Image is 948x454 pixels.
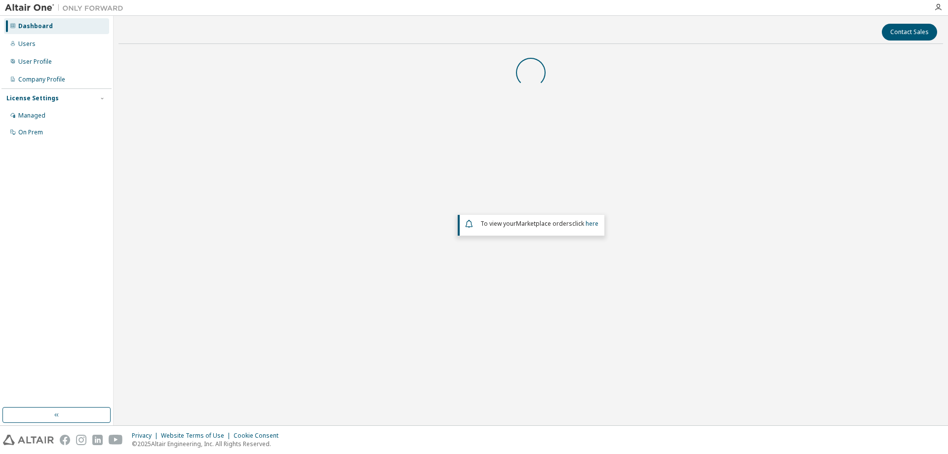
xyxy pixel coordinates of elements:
[109,435,123,445] img: youtube.svg
[18,58,52,66] div: User Profile
[60,435,70,445] img: facebook.svg
[92,435,103,445] img: linkedin.svg
[161,432,234,440] div: Website Terms of Use
[76,435,86,445] img: instagram.svg
[480,219,598,228] span: To view your click
[132,432,161,440] div: Privacy
[234,432,284,440] div: Cookie Consent
[516,219,572,228] em: Marketplace orders
[882,24,937,41] button: Contact Sales
[586,219,598,228] a: here
[6,94,59,102] div: License Settings
[18,76,65,83] div: Company Profile
[3,435,54,445] img: altair_logo.svg
[5,3,128,13] img: Altair One
[18,40,36,48] div: Users
[18,22,53,30] div: Dashboard
[18,112,45,120] div: Managed
[18,128,43,136] div: On Prem
[132,440,284,448] p: © 2025 Altair Engineering, Inc. All Rights Reserved.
